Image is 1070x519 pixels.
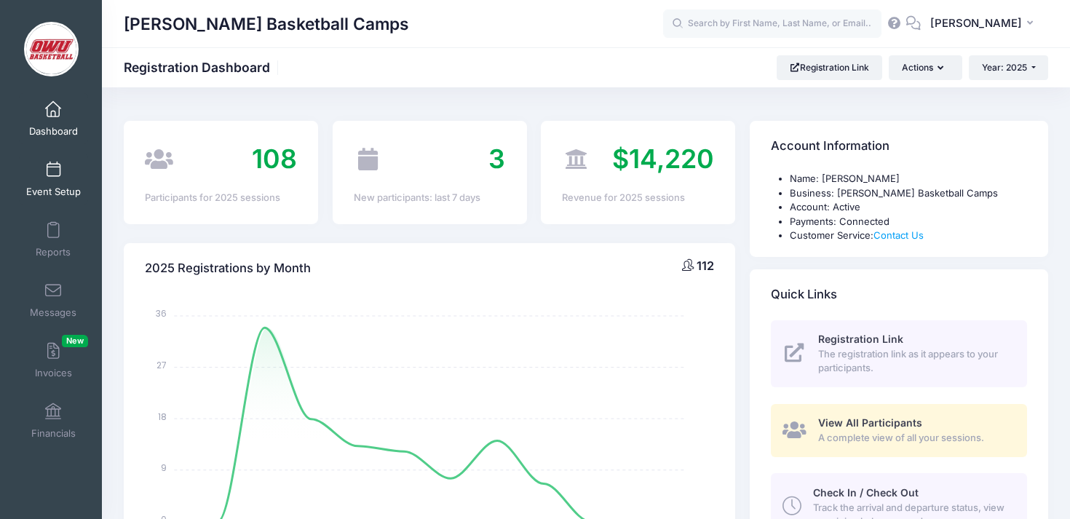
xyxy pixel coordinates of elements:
[790,186,1027,201] li: Business: [PERSON_NAME] Basketball Camps
[777,55,882,80] a: Registration Link
[31,427,76,440] span: Financials
[26,186,81,198] span: Event Setup
[156,307,167,320] tspan: 36
[889,55,962,80] button: Actions
[19,93,88,144] a: Dashboard
[813,486,919,499] span: Check In / Check Out
[982,62,1027,73] span: Year: 2025
[771,126,889,167] h4: Account Information
[124,7,409,41] h1: [PERSON_NAME] Basketball Camps
[612,143,714,175] span: $14,220
[663,9,881,39] input: Search by First Name, Last Name, or Email...
[159,410,167,422] tspan: 18
[818,431,1010,445] span: A complete view of all your sessions.
[771,274,837,315] h4: Quick Links
[818,347,1010,376] span: The registration link as it appears to your participants.
[771,320,1027,387] a: Registration Link The registration link as it appears to your participants.
[29,125,78,138] span: Dashboard
[19,395,88,446] a: Financials
[697,258,714,273] span: 112
[818,333,903,345] span: Registration Link
[145,247,311,289] h4: 2025 Registrations by Month
[19,274,88,325] a: Messages
[36,246,71,258] span: Reports
[19,214,88,265] a: Reports
[771,404,1027,457] a: View All Participants A complete view of all your sessions.
[818,416,922,429] span: View All Participants
[124,60,282,75] h1: Registration Dashboard
[790,172,1027,186] li: Name: [PERSON_NAME]
[157,359,167,371] tspan: 27
[30,306,76,319] span: Messages
[562,191,714,205] div: Revenue for 2025 sessions
[24,22,79,76] img: David Vogel Basketball Camps
[873,229,924,241] a: Contact Us
[35,367,72,379] span: Invoices
[930,15,1022,31] span: [PERSON_NAME]
[969,55,1048,80] button: Year: 2025
[790,200,1027,215] li: Account: Active
[790,229,1027,243] li: Customer Service:
[19,154,88,205] a: Event Setup
[252,143,297,175] span: 108
[19,335,88,386] a: InvoicesNew
[790,215,1027,229] li: Payments: Connected
[921,7,1048,41] button: [PERSON_NAME]
[162,461,167,474] tspan: 9
[145,191,297,205] div: Participants for 2025 sessions
[354,191,506,205] div: New participants: last 7 days
[488,143,505,175] span: 3
[62,335,88,347] span: New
